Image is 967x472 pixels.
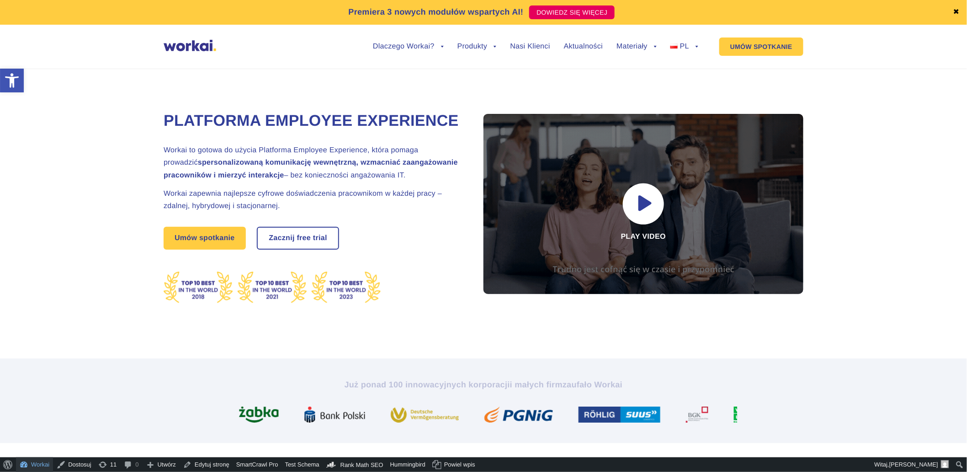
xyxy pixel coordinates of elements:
[110,457,117,472] span: 11
[529,5,615,19] a: DOWIEDZ SIĘ WIĘCEJ
[510,43,550,50] a: Nasi Klienci
[164,227,246,250] a: Umów spotkanie
[373,43,444,50] a: Dlaczego Workai?
[680,43,689,50] span: PL
[282,457,323,472] a: Test Schema
[53,457,95,472] a: Dostosuj
[230,379,737,390] h2: Już ponad 100 innowacyjnych korporacji zaufało Workai
[871,457,953,472] a: Witaj,
[164,188,461,212] h2: Workai zapewnia najlepsze cyfrowe doświadczenia pracownikom w każdej pracy – zdalnej, hybrydowej ...
[889,461,938,468] span: [PERSON_NAME]
[457,43,497,50] a: Produkty
[719,38,803,56] a: UMÓW SPOTKANIE
[164,111,461,132] h1: Platforma Employee Experience
[164,159,458,179] strong: spersonalizowaną komunikację wewnętrzną, wzmacniać zaangażowanie pracowników i mierzyć interakcje
[158,457,176,472] span: Utwórz
[349,6,524,18] p: Premiera 3 nowych modułów wspartych AI!
[387,457,429,472] a: Hummingbird
[483,114,803,294] div: Play video
[444,457,475,472] span: Powiel wpis
[233,457,282,472] a: SmartCrawl Pro
[135,457,138,472] span: 0
[323,457,387,472] a: Kokpit Rank Math
[616,43,657,50] a: Materiały
[564,43,603,50] a: Aktualności
[510,380,563,389] i: i małych firm
[340,461,383,468] span: Rank Math SEO
[258,228,338,249] a: Zacznij free trial
[16,457,53,472] a: Workai
[953,9,960,16] a: ✖
[180,457,233,472] a: Edytuj stronę
[164,144,461,182] h2: Workai to gotowa do użycia Platforma Employee Experience, która pomaga prowadzić – bez koniecznoś...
